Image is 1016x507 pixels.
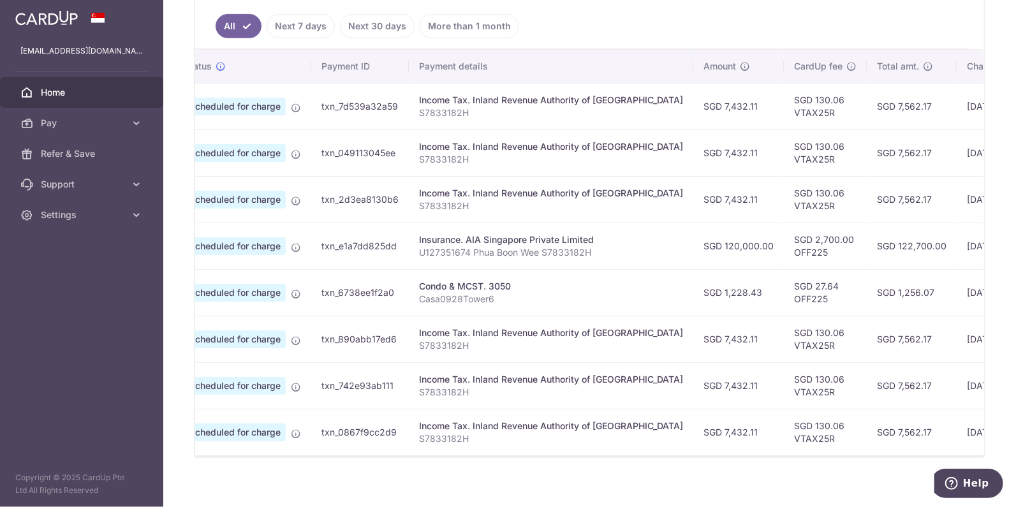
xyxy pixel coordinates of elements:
[419,386,683,399] p: S7833182H
[420,14,519,38] a: More than 1 month
[693,83,784,129] td: SGD 7,432.11
[184,237,286,255] span: Scheduled for charge
[784,176,867,223] td: SGD 130.06 VTAX25R
[419,339,683,352] p: S7833182H
[784,362,867,409] td: SGD 130.06 VTAX25R
[311,129,409,176] td: txn_049113045ee
[340,14,415,38] a: Next 30 days
[419,153,683,166] p: S7833182H
[877,60,919,73] span: Total amt.
[867,269,957,316] td: SGD 1,256.07
[184,423,286,441] span: Scheduled for charge
[311,269,409,316] td: txn_6738ee1f2a0
[311,50,409,83] th: Payment ID
[784,129,867,176] td: SGD 130.06 VTAX25R
[867,129,957,176] td: SGD 7,562.17
[693,129,784,176] td: SGD 7,432.11
[41,209,125,221] span: Settings
[784,83,867,129] td: SGD 130.06 VTAX25R
[419,200,683,212] p: S7833182H
[693,409,784,455] td: SGD 7,432.11
[20,45,143,57] p: [EMAIL_ADDRESS][DOMAIN_NAME]
[867,176,957,223] td: SGD 7,562.17
[409,50,693,83] th: Payment details
[867,83,957,129] td: SGD 7,562.17
[41,117,125,129] span: Pay
[867,362,957,409] td: SGD 7,562.17
[184,191,286,209] span: Scheduled for charge
[184,60,212,73] span: Status
[216,14,261,38] a: All
[184,144,286,162] span: Scheduled for charge
[419,140,683,153] div: Income Tax. Inland Revenue Authority of [GEOGRAPHIC_DATA]
[693,362,784,409] td: SGD 7,432.11
[867,316,957,362] td: SGD 7,562.17
[784,409,867,455] td: SGD 130.06 VTAX25R
[41,86,125,99] span: Home
[311,223,409,269] td: txn_e1a7dd825dd
[41,178,125,191] span: Support
[419,94,683,107] div: Income Tax. Inland Revenue Authority of [GEOGRAPHIC_DATA]
[311,362,409,409] td: txn_742e93ab111
[419,432,683,445] p: S7833182H
[867,223,957,269] td: SGD 122,700.00
[419,327,683,339] div: Income Tax. Inland Revenue Authority of [GEOGRAPHIC_DATA]
[934,469,1003,501] iframe: Opens a widget where you can find more information
[184,377,286,395] span: Scheduled for charge
[184,330,286,348] span: Scheduled for charge
[784,316,867,362] td: SGD 130.06 VTAX25R
[419,107,683,119] p: S7833182H
[311,316,409,362] td: txn_890abb17ed6
[184,284,286,302] span: Scheduled for charge
[419,373,683,386] div: Income Tax. Inland Revenue Authority of [GEOGRAPHIC_DATA]
[419,187,683,200] div: Income Tax. Inland Revenue Authority of [GEOGRAPHIC_DATA]
[784,223,867,269] td: SGD 2,700.00 OFF225
[867,409,957,455] td: SGD 7,562.17
[703,60,736,73] span: Amount
[419,293,683,305] p: Casa0928Tower6
[693,223,784,269] td: SGD 120,000.00
[311,409,409,455] td: txn_0867f9cc2d9
[15,10,78,26] img: CardUp
[184,98,286,115] span: Scheduled for charge
[693,269,784,316] td: SGD 1,228.43
[794,60,843,73] span: CardUp fee
[419,246,683,259] p: U127351674 Phua Boon Wee S7833182H
[267,14,335,38] a: Next 7 days
[419,280,683,293] div: Condo & MCST. 3050
[784,269,867,316] td: SGD 27.64 OFF225
[419,233,683,246] div: Insurance. AIA Singapore Private Limited
[41,147,125,160] span: Refer & Save
[693,176,784,223] td: SGD 7,432.11
[311,83,409,129] td: txn_7d539a32a59
[693,316,784,362] td: SGD 7,432.11
[311,176,409,223] td: txn_2d3ea8130b6
[419,420,683,432] div: Income Tax. Inland Revenue Authority of [GEOGRAPHIC_DATA]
